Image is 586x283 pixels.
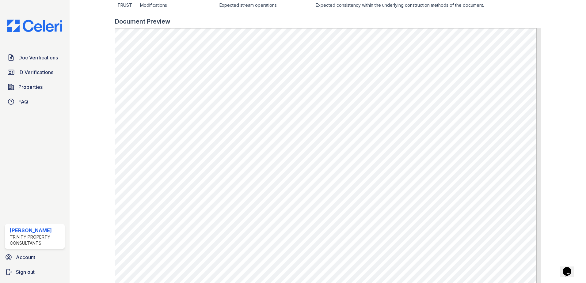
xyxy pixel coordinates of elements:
span: ID Verifications [18,69,53,76]
a: ID Verifications [5,66,65,78]
span: Sign out [16,268,35,276]
a: Properties [5,81,65,93]
div: Trinity Property Consultants [10,234,62,246]
a: Doc Verifications [5,51,65,64]
div: [PERSON_NAME] [10,227,62,234]
span: Properties [18,83,43,91]
img: CE_Logo_Blue-a8612792a0a2168367f1c8372b55b34899dd931a85d93a1a3d3e32e68fde9ad4.png [2,20,67,32]
div: Document Preview [115,17,170,26]
span: FAQ [18,98,28,105]
a: Sign out [2,266,67,278]
span: Account [16,254,35,261]
span: Doc Verifications [18,54,58,61]
a: Account [2,251,67,263]
iframe: chat widget [560,258,580,277]
a: FAQ [5,96,65,108]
